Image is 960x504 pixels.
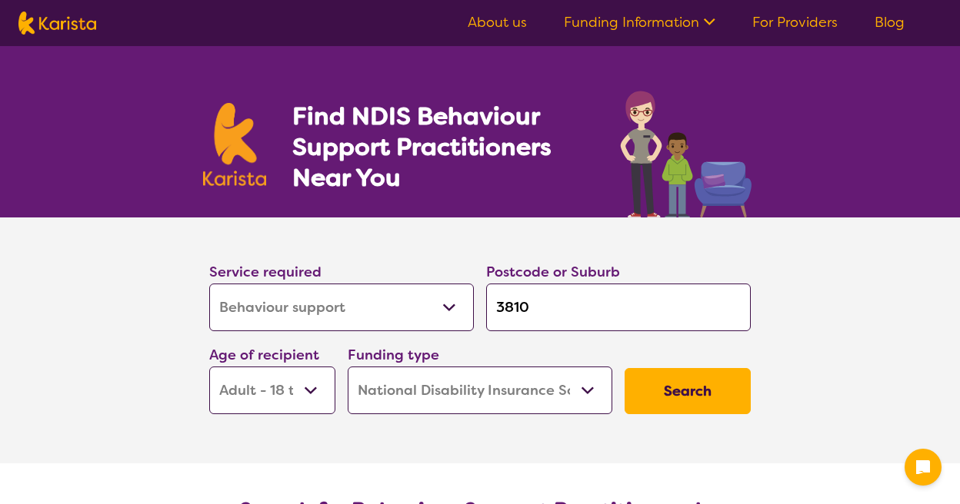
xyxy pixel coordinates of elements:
img: Karista logo [18,12,96,35]
h1: Find NDIS Behaviour Support Practitioners Near You [292,101,590,193]
label: Postcode or Suburb [486,263,620,281]
a: Blog [875,13,905,31]
img: Karista logo [203,103,266,186]
a: For Providers [752,13,838,31]
label: Age of recipient [209,346,319,364]
input: Type [486,283,751,331]
label: Funding type [348,346,439,364]
img: behaviour-support [616,83,757,217]
a: Funding Information [564,13,715,31]
a: About us [468,13,527,31]
label: Service required [209,263,322,281]
button: Search [625,368,751,414]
